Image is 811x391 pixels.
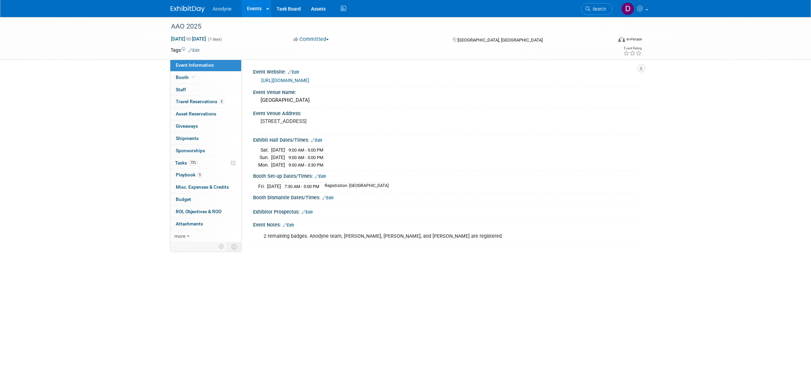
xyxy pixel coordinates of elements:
[322,195,333,200] a: Edit
[288,70,299,75] a: Edit
[174,233,185,239] span: more
[253,171,641,180] div: Booth Set-up Dates/Times:
[188,48,200,53] a: Edit
[291,36,331,43] button: Committed
[253,67,641,76] div: Event Website:
[176,136,199,141] span: Shipments
[176,184,229,190] span: Misc. Expenses & Credits
[170,132,241,144] a: Shipments
[192,75,195,79] i: Booth reservation complete
[284,184,319,189] span: 7:30 AM - 5:00 PM
[288,155,323,160] span: 9:00 AM - 5:00 PM
[176,209,221,214] span: ROI, Objectives & ROO
[170,84,241,96] a: Staff
[572,35,642,46] div: Event Format
[176,221,203,226] span: Attachments
[213,6,232,12] span: Anodyne
[271,146,285,154] td: [DATE]
[581,3,612,15] a: Search
[207,37,222,42] span: (7 days)
[271,154,285,161] td: [DATE]
[170,193,241,205] a: Budget
[170,218,241,230] a: Attachments
[457,37,543,43] span: [GEOGRAPHIC_DATA], [GEOGRAPHIC_DATA]
[288,162,323,168] span: 9:00 AM - 3:30 PM
[170,230,241,242] a: more
[267,183,281,190] td: [DATE]
[623,47,642,50] div: Event Rating
[227,242,241,251] td: Toggle Event Tabs
[283,223,294,228] a: Edit
[321,183,389,190] td: Registration- [GEOGRAPHIC_DATA]
[258,161,271,168] td: Mon.
[170,72,241,83] a: Booth
[261,78,309,83] a: [URL][DOMAIN_NAME]
[189,160,198,165] span: 73%
[253,192,641,201] div: Booth Dismantle Dates/Times:
[626,37,642,42] div: In-Person
[253,135,641,144] div: Exhibit Hall Dates/Times:
[170,120,241,132] a: Giveaways
[171,36,206,42] span: [DATE] [DATE]
[311,138,322,143] a: Edit
[253,87,641,96] div: Event Venue Name:
[301,210,313,215] a: Edit
[216,242,228,251] td: Personalize Event Tab Strip
[169,20,602,33] div: AAO 2025
[253,207,641,216] div: Exhibitor Prospectus:
[176,62,214,68] span: Event Information
[176,111,216,116] span: Asset Reservations
[621,2,634,15] img: Dawn Jozwiak
[170,181,241,193] a: Misc. Expenses & Credits
[258,154,271,161] td: Sun.
[590,6,606,12] span: Search
[170,169,241,181] a: Playbook9
[185,36,192,42] span: to
[170,157,241,169] a: Tasks73%
[253,220,641,229] div: Event Notes:
[176,87,186,92] span: Staff
[176,172,202,177] span: Playbook
[171,6,205,13] img: ExhibitDay
[175,160,198,166] span: Tasks
[261,118,407,124] pre: [STREET_ADDRESS]
[253,108,641,117] div: Event Venue Address:
[171,47,200,53] td: Tags
[259,230,566,243] div: 2 remaining badges. Anodyne team, [PERSON_NAME], [PERSON_NAME], and [PERSON_NAME] are registered.
[271,161,285,168] td: [DATE]
[288,147,323,153] span: 9:00 AM - 5:00 PM
[197,172,202,177] span: 9
[170,145,241,157] a: Sponsorships
[258,146,271,154] td: Sat.
[618,36,625,42] img: Format-Inperson.png
[176,148,205,153] span: Sponsorships
[170,59,241,71] a: Event Information
[258,95,636,106] div: [GEOGRAPHIC_DATA]
[176,123,198,129] span: Giveaways
[170,206,241,218] a: ROI, Objectives & ROO
[170,108,241,120] a: Asset Reservations
[315,174,326,179] a: Edit
[176,197,191,202] span: Budget
[176,99,224,104] span: Travel Reservations
[258,183,267,190] td: Fri.
[219,99,224,104] span: 5
[170,96,241,108] a: Travel Reservations5
[176,75,197,80] span: Booth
